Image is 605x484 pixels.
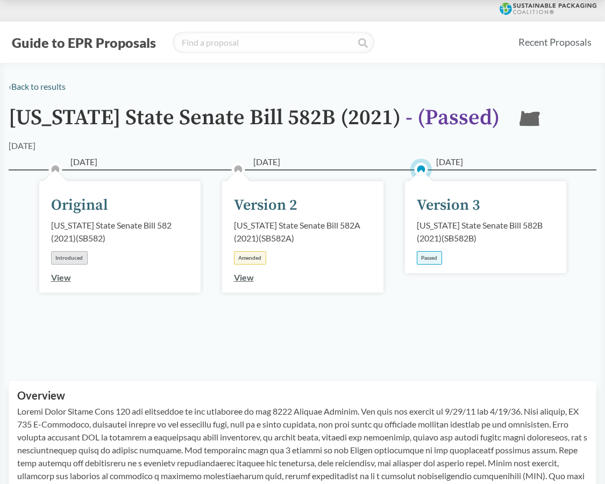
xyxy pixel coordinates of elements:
[9,34,159,51] button: Guide to EPR Proposals
[417,194,480,217] div: Version 3
[9,106,500,139] h1: [US_STATE] State Senate Bill 582B (2021)
[51,194,108,217] div: Original
[405,104,500,131] span: - ( Passed )
[234,272,254,282] a: View
[234,194,297,217] div: Version 2
[51,219,189,245] div: [US_STATE] State Senate Bill 582 (2021) ( SB582 )
[417,219,554,245] div: [US_STATE] State Senate Bill 582B (2021) ( SB582B )
[9,81,66,91] a: ‹Back to results
[70,155,97,168] span: [DATE]
[514,30,596,54] a: Recent Proposals
[173,32,374,53] input: Find a proposal
[436,155,463,168] span: [DATE]
[234,251,266,265] div: Amended
[417,251,442,265] div: Passed
[9,139,35,152] div: [DATE]
[51,251,88,265] div: Introduced
[51,272,71,282] a: View
[17,389,588,402] h2: Overview
[234,219,372,245] div: [US_STATE] State Senate Bill 582A (2021) ( SB582A )
[253,155,280,168] span: [DATE]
